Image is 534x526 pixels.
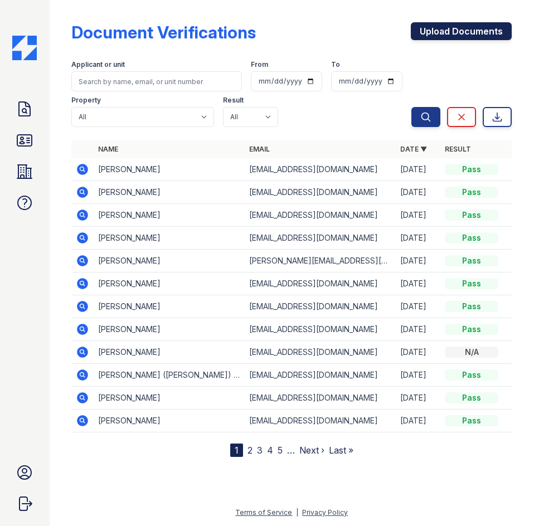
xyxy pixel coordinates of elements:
div: Pass [445,301,498,312]
td: [DATE] [396,387,440,410]
label: To [331,60,340,69]
img: CE_Icon_Blue-c292c112584629df590d857e76928e9f676e5b41ef8f769ba2f05ee15b207248.png [12,36,37,60]
div: Pass [445,415,498,426]
a: 4 [267,445,273,456]
td: [EMAIL_ADDRESS][DOMAIN_NAME] [245,318,396,341]
a: Privacy Policy [302,508,348,517]
input: Search by name, email, or unit number [71,71,242,91]
td: [PERSON_NAME] [94,227,245,250]
td: [DATE] [396,364,440,387]
div: Pass [445,369,498,381]
div: Pass [445,164,498,175]
td: [EMAIL_ADDRESS][DOMAIN_NAME] [245,410,396,432]
td: [PERSON_NAME] [94,250,245,272]
td: [EMAIL_ADDRESS][DOMAIN_NAME] [245,158,396,181]
a: Email [249,145,270,153]
td: [DATE] [396,272,440,295]
label: Applicant or unit [71,60,125,69]
div: Pass [445,324,498,335]
div: Pass [445,255,498,266]
td: [EMAIL_ADDRESS][DOMAIN_NAME] [245,341,396,364]
div: Pass [445,232,498,243]
td: [PERSON_NAME] [94,204,245,227]
td: [EMAIL_ADDRESS][DOMAIN_NAME] [245,227,396,250]
td: [EMAIL_ADDRESS][DOMAIN_NAME] [245,387,396,410]
td: [DATE] [396,181,440,204]
td: [DATE] [396,227,440,250]
a: Last » [329,445,353,456]
td: [DATE] [396,295,440,318]
td: [DATE] [396,204,440,227]
a: Terms of Service [235,508,292,517]
span: … [287,444,295,457]
div: Pass [445,210,498,221]
label: From [251,60,268,69]
div: Pass [445,187,498,198]
div: N/A [445,347,498,358]
div: | [296,508,298,517]
td: [EMAIL_ADDRESS][DOMAIN_NAME] [245,181,396,204]
a: Name [98,145,118,153]
td: [PERSON_NAME] [94,181,245,204]
td: [DATE] [396,341,440,364]
td: [PERSON_NAME] [94,295,245,318]
a: Result [445,145,471,153]
div: 1 [230,444,243,457]
label: Result [223,96,244,105]
div: Pass [445,392,498,403]
a: 3 [257,445,263,456]
td: [EMAIL_ADDRESS][DOMAIN_NAME] [245,364,396,387]
td: [PERSON_NAME] [94,158,245,181]
td: [DATE] [396,410,440,432]
td: [PERSON_NAME] ([PERSON_NAME]) [PERSON_NAME] [94,364,245,387]
td: [DATE] [396,158,440,181]
td: [PERSON_NAME] [94,387,245,410]
a: 5 [278,445,283,456]
td: [EMAIL_ADDRESS][DOMAIN_NAME] [245,204,396,227]
td: [PERSON_NAME] [94,341,245,364]
td: [PERSON_NAME] [94,272,245,295]
div: Pass [445,278,498,289]
a: Next › [299,445,324,456]
td: [EMAIL_ADDRESS][DOMAIN_NAME] [245,295,396,318]
td: [PERSON_NAME][EMAIL_ADDRESS][DOMAIN_NAME] [245,250,396,272]
td: [PERSON_NAME] [94,410,245,432]
td: [EMAIL_ADDRESS][DOMAIN_NAME] [245,272,396,295]
td: [DATE] [396,318,440,341]
div: Document Verifications [71,22,256,42]
a: Upload Documents [411,22,512,40]
a: Date ▼ [400,145,427,153]
td: [DATE] [396,250,440,272]
td: [PERSON_NAME] [94,318,245,341]
a: 2 [247,445,253,456]
label: Property [71,96,101,105]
